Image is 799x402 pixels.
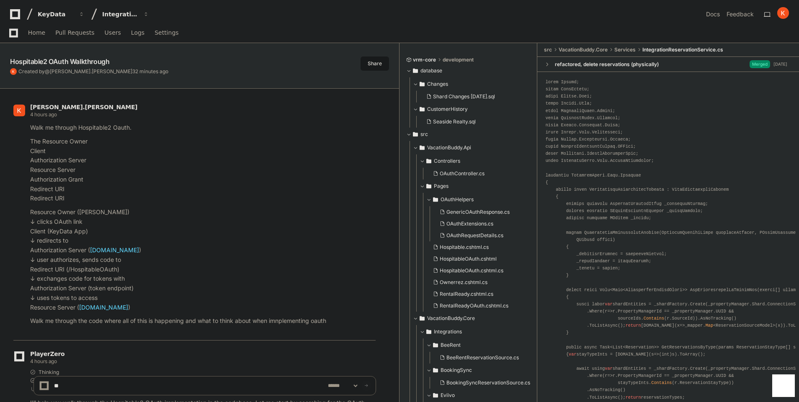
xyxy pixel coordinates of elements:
[440,244,489,251] span: Hospitable.cshtml.cs
[10,57,109,66] app-text-character-animate: Hospitable2 OAuth Walkthrough
[406,64,531,77] button: database
[426,327,431,337] svg: Directory
[18,68,168,75] span: Created by
[436,206,533,218] button: GenericOAuthResponse.cs
[626,323,641,328] span: return
[433,195,438,205] svg: Directory
[361,56,389,71] button: Share
[30,123,376,133] p: Walk me through Hospitable2 Oauth.
[38,10,74,18] div: KeyData
[427,106,468,113] span: CustomerHistory
[420,325,544,338] button: Integrations
[30,111,57,118] span: 4 hours ago
[440,291,493,297] span: RentalReady.cshtml.cs
[99,7,152,22] button: Integrations
[132,68,168,74] span: 32 minutes ago
[651,352,654,357] span: s
[440,170,485,177] span: OAuthController.cs
[446,232,503,239] span: OAuthRequestDetails.cs
[420,131,428,138] span: src
[427,81,448,87] span: Changes
[436,230,533,241] button: OAuthRequestDetails.cs
[706,323,713,328] span: Map
[413,312,538,325] button: VacationBuddy.Core
[420,104,425,114] svg: Directory
[427,315,475,322] span: VacationBuddy.Core
[420,143,425,153] svg: Directory
[50,68,132,74] span: [PERSON_NAME].[PERSON_NAME]
[426,193,538,206] button: OAuthHelpers
[706,10,720,18] a: Docs
[614,46,636,53] span: Services
[105,23,121,43] a: Users
[433,118,476,125] span: Seaside Realty.sql
[430,277,533,288] button: Ownerrez.cshtml.cs
[413,141,538,154] button: VacationBuddy.Api
[605,309,613,314] span: =>
[55,23,94,43] a: Pull Requests
[30,351,64,356] span: PlayerZero
[446,220,493,227] span: OAuthExtensions.cs
[406,128,531,141] button: src
[423,91,526,102] button: Shard Changes [DATE].sql
[420,179,538,193] button: Pages
[430,288,533,300] button: RentalReady.cshtml.cs
[55,30,94,35] span: Pull Requests
[420,154,538,168] button: Controllers
[90,246,139,253] a: [DOMAIN_NAME]
[10,68,17,75] img: ACg8ocIbWnoeuFAZO6P8IhH7mAy02rMqzmXt2JPyLMfuqhGmNXlzFA=s96-c
[750,60,770,68] span: Merged
[430,265,533,277] button: HospitableOAuth.cshtml.cs
[436,218,533,230] button: OAuthExtensions.cs
[772,374,795,397] iframe: Open customer support
[413,129,418,139] svg: Directory
[30,316,376,326] p: Walk me through the code where all of this is happening and what to think about when imnplementin...
[434,328,462,335] span: Integrations
[434,158,460,164] span: Controllers
[446,209,510,215] span: GenericOAuthResponse.cs
[569,352,576,357] span: var
[446,354,519,361] span: BeeRentReservationSource.cs
[30,104,137,110] span: [PERSON_NAME].[PERSON_NAME]
[427,144,471,151] span: VacationBuddy.Api
[430,241,533,253] button: Hospitable.cshtml.cs
[420,67,442,74] span: database
[79,304,128,311] a: [DOMAIN_NAME]
[413,102,531,116] button: CustomerHistory
[30,207,376,312] p: Resource Owner ([PERSON_NAME]) ↓ clicks OAuth link Client (KeyData App) ↓ redirects to Authorizat...
[413,56,436,63] span: vrm-core
[605,302,612,307] span: var
[13,105,25,116] img: ACg8ocIbWnoeuFAZO6P8IhH7mAy02rMqzmXt2JPyLMfuqhGmNXlzFA=s96-c
[441,342,461,348] span: BeeRent
[443,56,474,63] span: development
[105,30,121,35] span: Users
[430,168,533,179] button: OAuthController.cs
[420,313,425,323] svg: Directory
[642,46,723,53] span: IntegrationReservationService.cs
[423,116,526,128] button: Seaside Realty.sql
[420,79,425,89] svg: Directory
[440,267,503,274] span: HospitableOAuth.cshtml.cs
[426,338,551,352] button: BeeRent
[426,156,431,166] svg: Directory
[440,256,497,262] span: HospitableOAuth.cshtml
[559,46,608,53] span: VacationBuddy.Core
[544,46,552,53] span: src
[677,323,680,328] span: x
[644,316,664,321] span: Contains
[773,61,787,67] div: [DATE]
[413,77,531,91] button: Changes
[727,10,754,18] button: Feedback
[605,309,607,314] span: r
[426,181,431,191] svg: Directory
[430,253,533,265] button: HospitableOAuth.cshtml
[30,358,57,364] span: 4 hours ago
[131,30,144,35] span: Logs
[677,323,685,328] span: =>
[34,7,88,22] button: KeyData
[102,10,138,18] div: Integrations
[441,196,474,203] span: OAuthHelpers
[440,279,487,286] span: Ownerrez.cshtml.cs
[155,30,178,35] span: Settings
[651,352,659,357] span: =>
